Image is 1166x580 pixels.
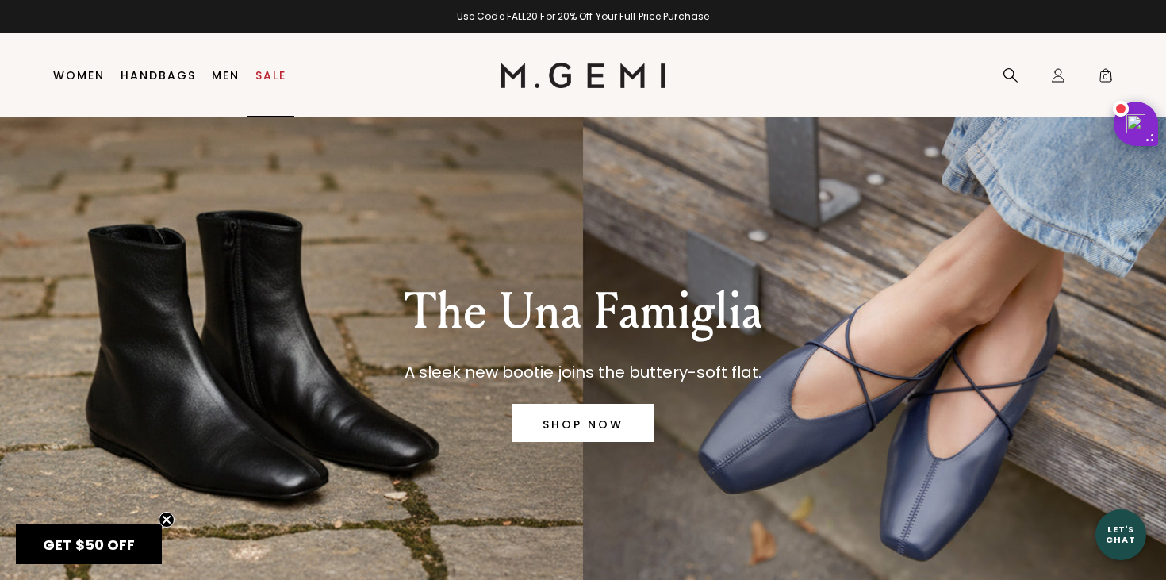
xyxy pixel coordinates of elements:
[1095,524,1146,544] div: Let's Chat
[501,63,666,88] img: M.Gemi
[1098,71,1114,86] span: 0
[43,535,135,555] span: GET $50 OFF
[255,69,286,82] a: Sale
[121,69,196,82] a: Handbags
[53,69,105,82] a: Women
[212,69,240,82] a: Men
[159,512,175,528] button: Close teaser
[16,524,162,564] div: GET $50 OFFClose teaser
[512,404,654,442] a: SHOP NOW
[405,283,762,340] p: The Una Famiglia
[405,359,762,385] p: A sleek new bootie joins the buttery-soft flat.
